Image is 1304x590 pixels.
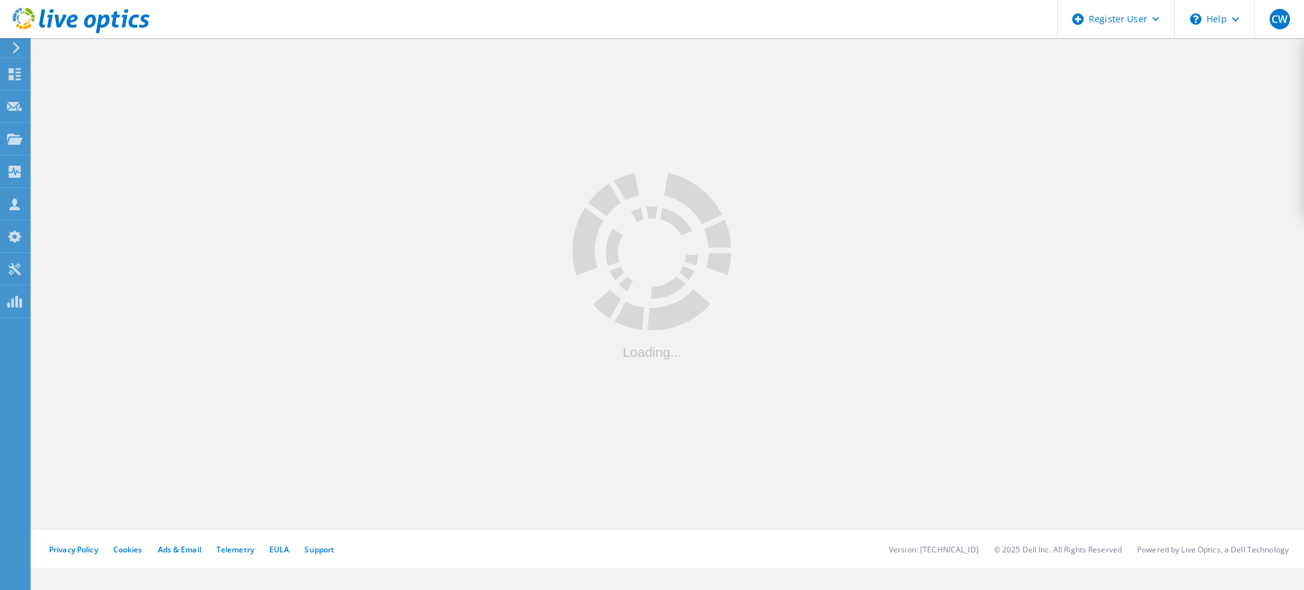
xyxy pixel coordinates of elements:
[1190,13,1201,25] svg: \n
[1272,14,1287,24] span: CW
[994,544,1122,555] li: © 2025 Dell Inc. All Rights Reserved
[304,544,334,555] a: Support
[269,544,289,555] a: EULA
[13,27,150,36] a: Live Optics Dashboard
[113,544,143,555] a: Cookies
[572,345,732,358] div: Loading...
[49,544,98,555] a: Privacy Policy
[216,544,254,555] a: Telemetry
[889,544,979,555] li: Version: [TECHNICAL_ID]
[1137,544,1289,555] li: Powered by Live Optics, a Dell Technology
[158,544,201,555] a: Ads & Email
